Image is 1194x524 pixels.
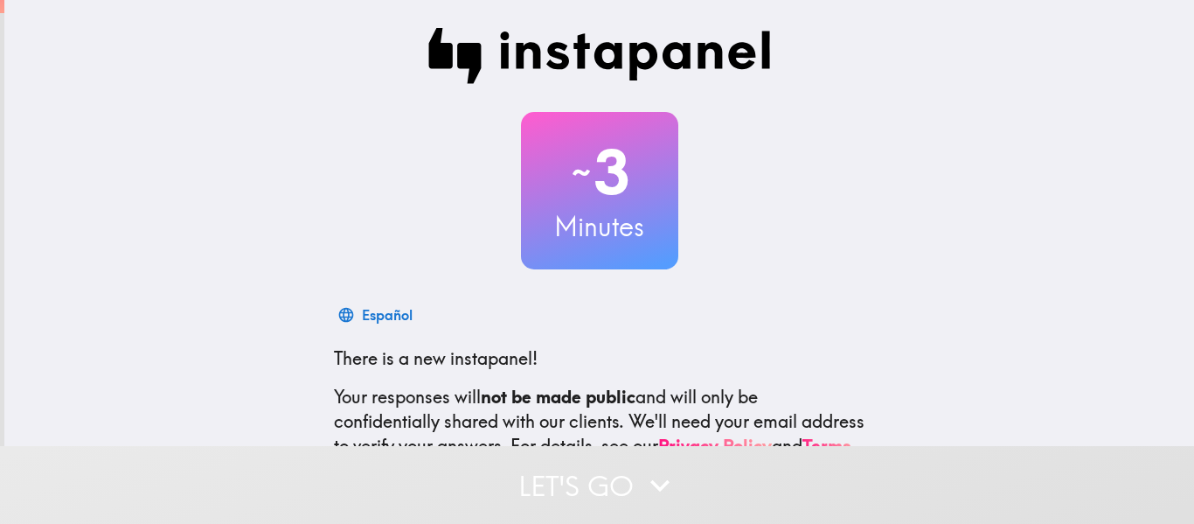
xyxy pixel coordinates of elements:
[521,208,678,245] h3: Minutes
[481,386,635,408] b: not be made public
[658,435,772,457] a: Privacy Policy
[802,435,851,457] a: Terms
[362,303,413,327] div: Español
[521,136,678,208] h2: 3
[569,146,594,199] span: ~
[334,385,865,458] p: Your responses will and will only be confidentially shared with our clients. We'll need your emai...
[334,347,538,369] span: There is a new instapanel!
[428,28,771,84] img: Instapanel
[334,297,420,332] button: Español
